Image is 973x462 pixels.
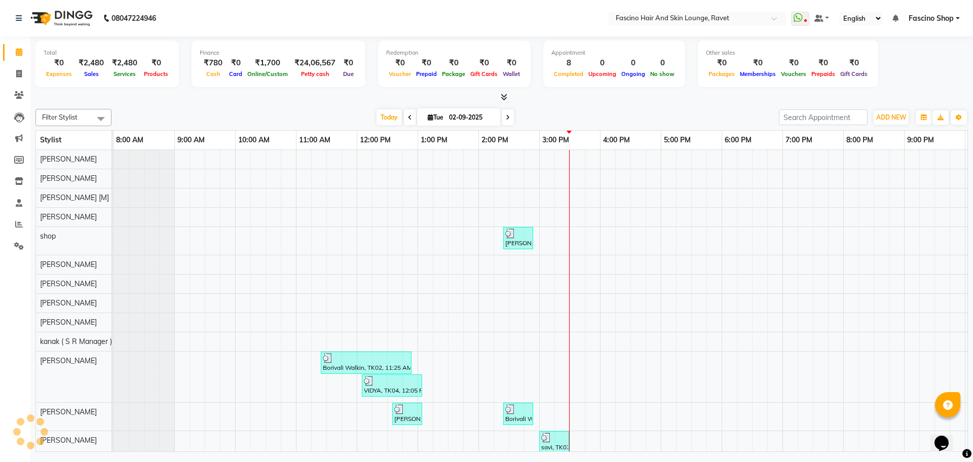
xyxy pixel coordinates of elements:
[500,70,522,78] span: Wallet
[340,57,357,69] div: ₹0
[322,353,410,372] div: Borivali Walkin, TK02, 11:25 AM-12:55 PM, Eyebrows,Offer rica waxing
[446,110,497,125] input: 2025-09-02
[44,57,74,69] div: ₹0
[200,57,227,69] div: ₹780
[706,70,737,78] span: Packages
[40,193,109,202] span: [PERSON_NAME] [M]
[296,133,333,147] a: 11:00 AM
[874,110,909,125] button: ADD NEW
[44,70,74,78] span: Expenses
[40,337,112,346] span: kanak ( S R Manager )
[551,57,586,69] div: 8
[414,57,439,69] div: ₹0
[227,70,245,78] span: Card
[26,4,95,32] img: logo
[838,70,870,78] span: Gift Cards
[42,113,78,121] span: Filter Stylist
[737,57,778,69] div: ₹0
[586,57,619,69] div: 0
[905,133,937,147] a: 9:00 PM
[661,133,693,147] a: 5:00 PM
[706,57,737,69] div: ₹0
[930,421,963,452] iframe: chat widget
[74,57,108,69] div: ₹2,480
[648,57,677,69] div: 0
[40,436,97,445] span: [PERSON_NAME]
[809,57,838,69] div: ₹0
[40,298,97,307] span: [PERSON_NAME]
[386,57,414,69] div: ₹0
[778,57,809,69] div: ₹0
[141,57,171,69] div: ₹0
[40,232,56,241] span: shop
[619,57,648,69] div: 0
[418,133,450,147] a: 1:00 PM
[82,70,101,78] span: Sales
[838,57,870,69] div: ₹0
[778,70,809,78] span: Vouchers
[40,212,97,221] span: [PERSON_NAME]
[439,70,468,78] span: Package
[298,70,332,78] span: Petty cash
[909,13,954,24] span: Fascino Shop
[504,404,532,423] div: Borivali Walkin, TK06, 02:25 PM-02:55 PM, Eyebrows
[876,113,906,121] span: ADD NEW
[245,70,290,78] span: Online/Custom
[551,70,586,78] span: Completed
[40,318,97,327] span: [PERSON_NAME]
[111,4,156,32] b: 08047224946
[601,133,632,147] a: 4:00 PM
[619,70,648,78] span: Ongoing
[377,109,402,125] span: Today
[200,49,357,57] div: Finance
[114,133,146,147] a: 8:00 AM
[141,70,171,78] span: Products
[783,133,815,147] a: 7:00 PM
[40,356,97,365] span: [PERSON_NAME]
[357,133,393,147] a: 12:00 PM
[540,433,568,452] div: savi, TK07, 03:00 PM-03:30 PM, Hair Cut Women
[44,49,171,57] div: Total
[40,407,97,416] span: [PERSON_NAME]
[40,279,97,288] span: [PERSON_NAME]
[479,133,511,147] a: 2:00 PM
[40,155,97,164] span: [PERSON_NAME]
[425,113,446,121] span: Tue
[504,228,532,248] div: [PERSON_NAME], TK05, 02:25 PM-02:55 PM, Hair Wash Women
[500,57,522,69] div: ₹0
[706,49,870,57] div: Other sales
[439,57,468,69] div: ₹0
[809,70,838,78] span: Prepaids
[40,260,97,269] span: [PERSON_NAME]
[393,404,421,423] div: [PERSON_NAME], TK03, 12:35 PM-01:05 PM, Cut &File
[648,70,677,78] span: No show
[722,133,754,147] a: 6:00 PM
[363,376,421,395] div: VIDYA, TK04, 12:05 PM-01:05 PM, Eyebrows,Rica Wax - Underarms
[341,70,356,78] span: Due
[204,70,223,78] span: Cash
[844,133,876,147] a: 8:00 PM
[586,70,619,78] span: Upcoming
[227,57,245,69] div: ₹0
[40,135,61,144] span: Stylist
[245,57,290,69] div: ₹1,700
[540,133,572,147] a: 3:00 PM
[386,49,522,57] div: Redemption
[468,57,500,69] div: ₹0
[468,70,500,78] span: Gift Cards
[108,57,141,69] div: ₹2,480
[779,109,868,125] input: Search Appointment
[386,70,414,78] span: Voucher
[737,70,778,78] span: Memberships
[175,133,207,147] a: 9:00 AM
[111,70,138,78] span: Services
[290,57,340,69] div: ₹24,06,567
[40,174,97,183] span: [PERSON_NAME]
[414,70,439,78] span: Prepaid
[236,133,272,147] a: 10:00 AM
[551,49,677,57] div: Appointment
